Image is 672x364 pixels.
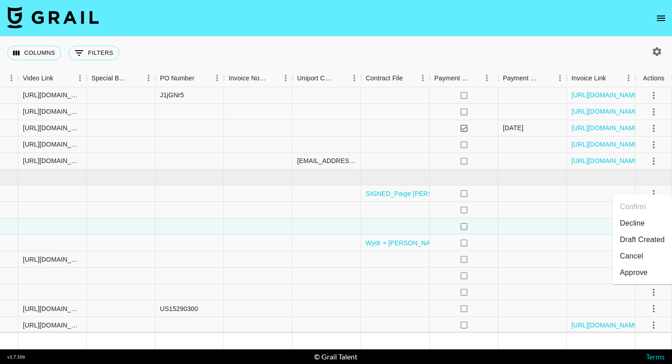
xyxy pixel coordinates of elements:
[5,71,18,85] button: Menu
[622,71,635,85] button: Menu
[155,69,224,87] div: PO Number
[23,90,82,100] div: https://www.tiktok.com/@noemisimoncouceiro/video/7548487074479951126
[23,156,82,165] div: https://www.tiktok.com/@noemisimoncouceiro/video/7555475105946586390
[646,186,661,201] button: select merge strategy
[613,232,672,248] li: Draft Created
[160,90,184,100] div: J1jGNr5
[23,321,82,330] div: https://www.tiktok.com/@noemisimoncouceiro/photo/7559290479062437142
[571,156,640,165] a: [URL][DOMAIN_NAME]
[571,140,640,149] a: [URL][DOMAIN_NAME]
[620,267,648,278] div: Approve
[646,317,661,333] button: select merge strategy
[540,72,553,84] button: Sort
[503,123,523,132] div: 13/10/2025
[606,72,619,84] button: Sort
[23,107,82,116] div: https://www.tiktok.com/@noemisimoncouceiro/video/7554390782283681046
[571,69,606,87] div: Invoice Link
[142,71,155,85] button: Menu
[91,69,129,87] div: Special Booking Type
[18,69,87,87] div: Video Link
[646,285,661,300] button: select merge strategy
[553,71,567,85] button: Menu
[23,123,82,132] div: https://www.tiktok.com/@noemisimoncouceiro/video/7546699964479589654
[361,69,430,87] div: Contract File
[224,69,293,87] div: Invoice Notes
[646,120,661,136] button: select merge strategy
[7,354,25,360] div: v 1.7.106
[498,69,567,87] div: Payment Sent Date
[129,72,142,84] button: Sort
[314,352,357,361] div: © Grail Talent
[503,69,540,87] div: Payment Sent Date
[646,301,661,317] button: select merge strategy
[567,69,635,87] div: Invoice Link
[613,215,672,232] li: Decline
[643,69,665,87] div: Actions
[434,69,470,87] div: Payment Sent
[366,189,560,198] a: SIGNED_Paige [PERSON_NAME] x TOZO Influencer Contract.pdf
[7,6,99,28] img: Grail Talent
[87,69,155,87] div: Special Booking Type
[194,72,207,84] button: Sort
[571,123,640,132] a: [URL][DOMAIN_NAME]
[613,248,672,264] li: Cancel
[635,69,672,87] div: Actions
[416,71,430,85] button: Menu
[229,69,266,87] div: Invoice Notes
[266,72,279,84] button: Sort
[23,69,53,87] div: Video Link
[646,104,661,119] button: select merge strategy
[430,69,498,87] div: Payment Sent
[160,69,194,87] div: PO Number
[652,9,670,27] button: open drawer
[403,72,416,84] button: Sort
[480,71,494,85] button: Menu
[347,71,361,85] button: Menu
[23,255,82,264] div: https://www.tiktok.com/@paaiiggey/video/7561233075087150349
[646,137,661,152] button: select merge strategy
[571,321,640,330] a: [URL][DOMAIN_NAME]
[571,107,640,116] a: [URL][DOMAIN_NAME]
[69,46,119,60] button: Show filters
[366,69,403,87] div: Contract File
[470,72,483,84] button: Sort
[53,72,66,84] button: Sort
[160,304,198,313] div: US15290300
[293,69,361,87] div: Uniport Contact Email
[297,69,335,87] div: Uniport Contact Email
[23,304,82,313] div: https://www.tiktok.com/@noemisimoncouceiro/video/7559271603683495190
[210,71,224,85] button: Menu
[646,352,665,361] a: Terms
[646,153,661,169] button: select merge strategy
[335,72,347,84] button: Sort
[366,238,453,248] a: Wydr × [PERSON_NAME].pdf
[571,90,640,100] a: [URL][DOMAIN_NAME]
[297,156,356,165] div: umgcreators@cobrand.com
[7,46,61,60] button: Select columns
[279,71,293,85] button: Menu
[646,87,661,103] button: select merge strategy
[73,71,87,85] button: Menu
[23,140,82,149] div: https://www.tiktok.com/@noemisimoncouceiro/video/7549982301325774102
